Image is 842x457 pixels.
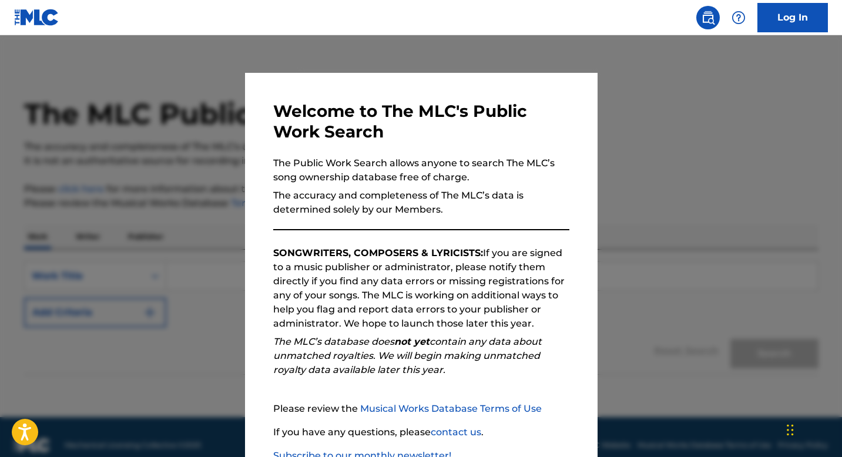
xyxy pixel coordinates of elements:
p: The Public Work Search allows anyone to search The MLC’s song ownership database free of charge. [273,156,569,184]
div: Help [727,6,750,29]
img: MLC Logo [14,9,59,26]
em: The MLC’s database does contain any data about unmatched royalties. We will begin making unmatche... [273,336,542,375]
a: Public Search [696,6,720,29]
a: contact us [431,426,481,438]
p: The accuracy and completeness of The MLC’s data is determined solely by our Members. [273,189,569,217]
strong: SONGWRITERS, COMPOSERS & LYRICISTS: [273,247,483,258]
p: If you have any questions, please . [273,425,569,439]
div: Drag [787,412,794,448]
h3: Welcome to The MLC's Public Work Search [273,101,569,142]
strong: not yet [394,336,430,347]
img: search [701,11,715,25]
iframe: Chat Widget [783,401,842,457]
p: Please review the [273,402,569,416]
p: If you are signed to a music publisher or administrator, please notify them directly if you find ... [273,246,569,331]
a: Musical Works Database Terms of Use [360,403,542,414]
img: help [732,11,746,25]
a: Log In [757,3,828,32]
